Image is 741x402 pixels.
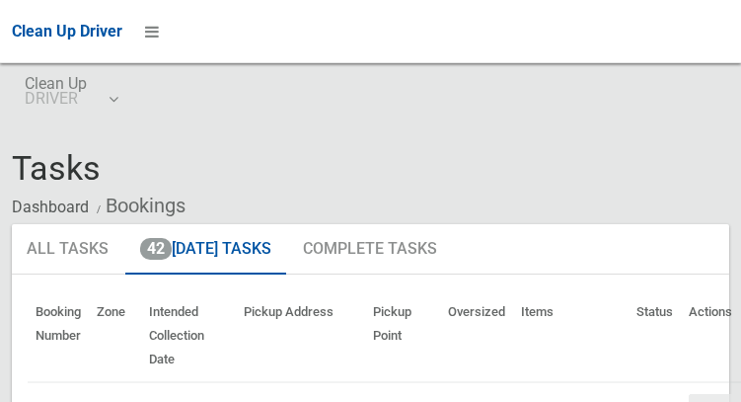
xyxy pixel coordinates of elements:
span: Clean Up Driver [12,22,122,40]
th: Items [513,290,629,382]
span: 42 [140,238,172,260]
small: DRIVER [25,91,87,106]
a: Clean UpDRIVER [12,63,129,126]
a: Clean Up Driver [12,17,122,46]
a: 42[DATE] Tasks [125,224,286,276]
span: Clean Up [25,76,116,106]
th: Booking Number [28,290,89,382]
span: Tasks [12,148,101,188]
a: Complete Tasks [288,224,452,276]
a: Dashboard [12,198,89,216]
li: Bookings [92,188,185,224]
th: Oversized [440,290,513,382]
th: Pickup Point [365,290,440,382]
th: Zone [89,290,141,382]
th: Status [629,290,681,382]
a: All Tasks [12,224,123,276]
th: Intended Collection Date [141,290,236,382]
th: Pickup Address [236,290,365,382]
